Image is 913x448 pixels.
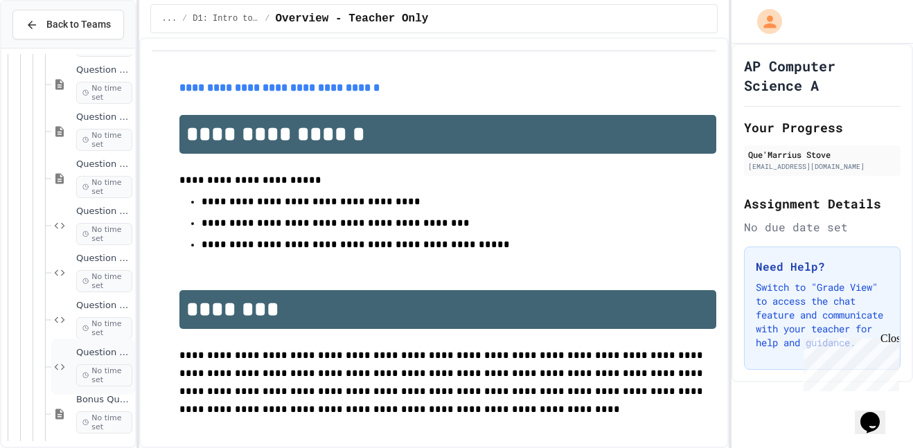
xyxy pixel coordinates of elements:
[743,6,786,37] div: My Account
[855,393,899,434] iframe: chat widget
[76,253,132,265] span: Question #5
[76,364,132,386] span: No time set
[193,13,259,24] span: D1: Intro to APCSA
[76,347,132,359] span: Question #7
[798,332,899,391] iframe: chat widget
[76,64,132,76] span: Question #1
[744,219,901,235] div: No due date set
[76,159,132,170] span: Question #3
[76,300,132,312] span: Question #6
[76,223,132,245] span: No time set
[76,111,132,123] span: Question #2
[46,17,111,32] span: Back to Teams
[12,10,124,39] button: Back to Teams
[744,194,901,213] h2: Assignment Details
[76,270,132,292] span: No time set
[276,10,429,27] span: Overview - Teacher Only
[76,206,132,217] span: Question #4
[756,280,889,350] p: Switch to "Grade View" to access the chat feature and communicate with your teacher for help and ...
[182,13,187,24] span: /
[744,56,901,95] h1: AP Computer Science A
[76,394,132,406] span: Bonus Question
[744,118,901,137] h2: Your Progress
[76,317,132,339] span: No time set
[756,258,889,275] h3: Need Help?
[748,148,896,161] div: Que'Marrius Stove
[76,129,132,151] span: No time set
[162,13,177,24] span: ...
[76,411,132,433] span: No time set
[748,161,896,172] div: [EMAIL_ADDRESS][DOMAIN_NAME]
[76,82,132,104] span: No time set
[6,6,96,88] div: Chat with us now!Close
[265,13,269,24] span: /
[76,176,132,198] span: No time set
